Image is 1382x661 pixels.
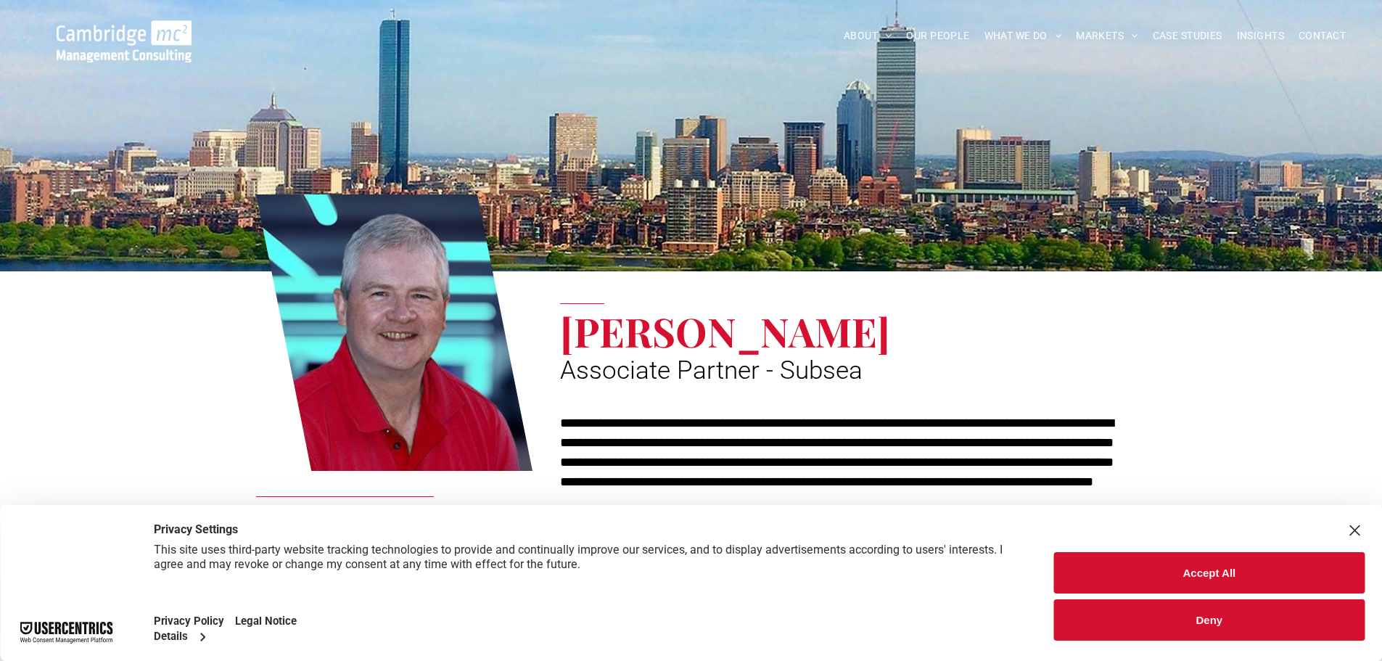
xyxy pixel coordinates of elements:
[1230,25,1291,47] a: INSIGHTS
[836,25,900,47] a: ABOUT
[560,304,890,358] span: [PERSON_NAME]
[1291,25,1353,47] a: CONTACT
[899,25,976,47] a: OUR PEOPLE
[1146,25,1230,47] a: CASE STUDIES
[57,22,192,38] a: Your Business Transformed | Cambridge Management Consulting
[1069,25,1145,47] a: MARKETS
[560,356,863,385] span: Associate Partner - Subsea
[977,25,1069,47] a: WHAT WE DO
[57,20,192,62] img: Go to Homepage
[256,192,533,474] a: Julian Rawle | Associate Partner - Subsea | Cambridge Management Consulting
